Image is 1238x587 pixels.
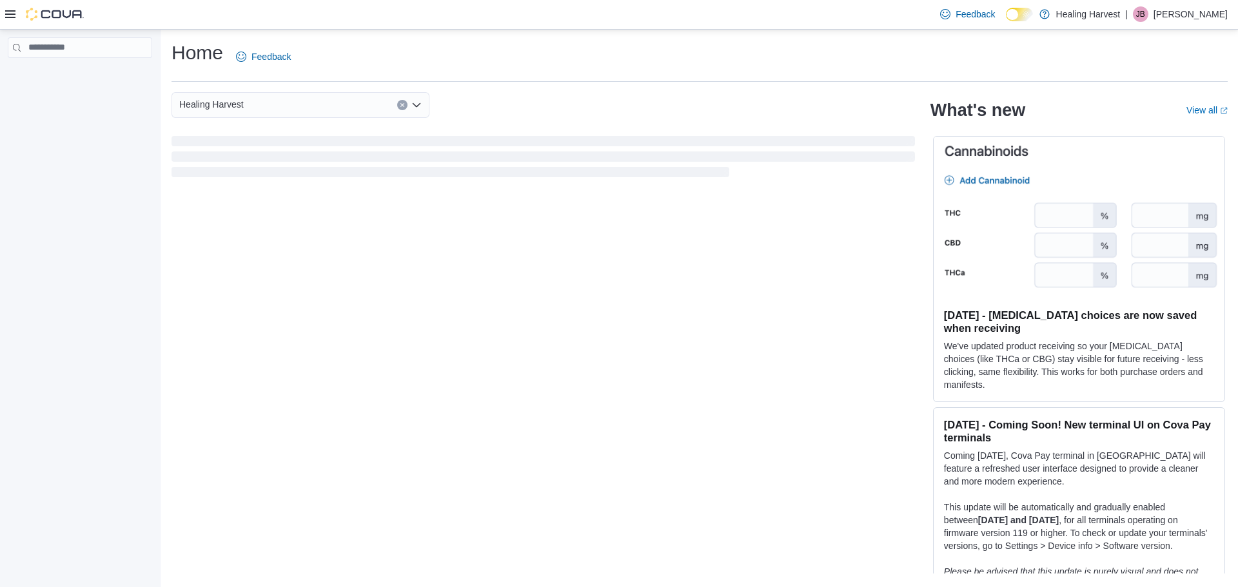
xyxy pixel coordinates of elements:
[179,97,244,112] span: Healing Harvest
[26,8,84,21] img: Cova
[930,100,1025,120] h2: What's new
[172,40,223,66] h1: Home
[1154,6,1228,22] p: [PERSON_NAME]
[1006,8,1033,21] input: Dark Mode
[1133,6,1148,22] div: Jennifer Brown
[251,50,291,63] span: Feedback
[978,515,1059,525] strong: [DATE] and [DATE]
[944,501,1214,552] p: This update will be automatically and gradually enabled between , for all terminals operating on ...
[8,61,152,91] nav: Complex example
[944,418,1214,444] h3: [DATE] - Coming Soon! New terminal UI on Cova Pay terminals
[1136,6,1145,22] span: JB
[944,449,1214,488] p: Coming [DATE], Cova Pay terminal in [GEOGRAPHIC_DATA] will feature a refreshed user interface des...
[944,309,1214,334] h3: [DATE] - [MEDICAL_DATA] choices are now saved when receiving
[397,100,408,110] button: Clear input
[956,8,995,21] span: Feedback
[1220,107,1228,115] svg: External link
[944,340,1214,391] p: We've updated product receiving so your [MEDICAL_DATA] choices (like THCa or CBG) stay visible fo...
[231,44,296,70] a: Feedback
[411,100,422,110] button: Open list of options
[172,139,915,180] span: Loading
[1186,105,1228,115] a: View allExternal link
[1056,6,1121,22] p: Healing Harvest
[935,1,1000,27] a: Feedback
[1125,6,1128,22] p: |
